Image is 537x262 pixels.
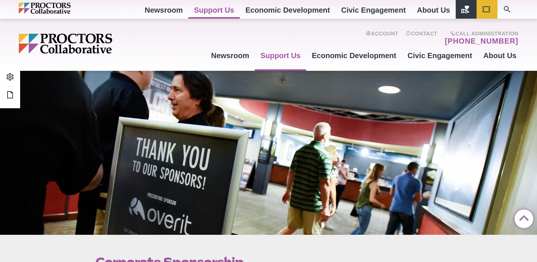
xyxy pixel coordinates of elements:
a: Back to Top [515,210,530,225]
a: Contact [406,31,437,45]
span: Call Administration [443,31,518,37]
a: About Us [478,45,522,66]
a: Newsroom [205,45,255,66]
img: Proctors logo [19,34,170,54]
a: [PHONE_NUMBER] [445,37,518,45]
a: Admin Area [4,70,16,84]
img: Proctors logo [19,3,103,14]
a: Edit this Post/Page [4,88,16,102]
a: Account [366,31,398,45]
a: Economic Development [306,45,402,66]
a: Civic Engagement [402,45,478,66]
a: Support Us [255,45,306,66]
